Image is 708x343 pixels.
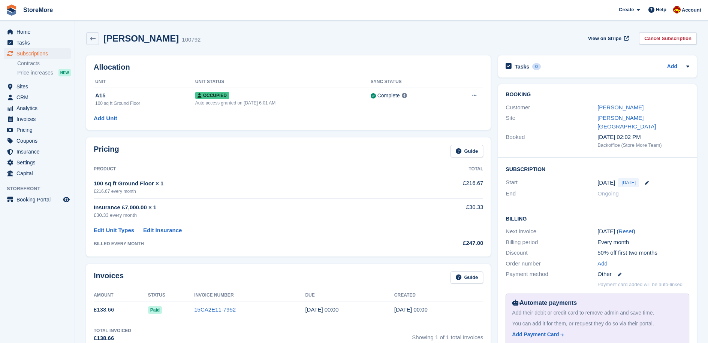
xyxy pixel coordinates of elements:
span: Settings [16,157,61,168]
div: Next invoice [506,227,597,236]
th: Unit Status [195,76,371,88]
th: Due [305,289,394,301]
a: menu [4,103,71,113]
div: £138.66 [94,334,131,343]
a: Cancel Subscription [639,32,697,45]
div: Add their debit or credit card to remove admin and save time. [512,309,683,317]
span: Create [619,6,634,13]
span: Subscriptions [16,48,61,59]
span: Booking Portal [16,194,61,205]
time: 2025-09-04 23:00:21 UTC [394,306,428,313]
span: Home [16,27,61,37]
a: [PERSON_NAME][GEOGRAPHIC_DATA] [597,115,656,130]
a: Preview store [62,195,71,204]
div: Every month [597,238,689,247]
div: Booked [506,133,597,149]
div: NEW [58,69,71,76]
img: icon-info-grey-7440780725fd019a000dd9b08b2336e03edf1995a4989e88bcd33f0948082b44.svg [402,93,407,98]
div: Discount [506,249,597,257]
h2: Allocation [94,63,483,72]
a: Add Payment Card [512,331,680,339]
span: Ongoing [597,190,619,197]
span: CRM [16,92,61,103]
td: £138.66 [94,301,148,318]
span: Invoices [16,114,61,124]
a: menu [4,37,71,48]
a: Reset [619,228,633,234]
a: Guide [451,145,483,157]
th: Unit [94,76,195,88]
span: View on Stripe [588,35,621,42]
img: Store More Team [673,6,681,13]
a: Guide [451,271,483,284]
div: Insurance £7,000.00 × 1 [94,203,410,212]
h2: Tasks [515,63,529,70]
div: 100 sq ft Ground Floor × 1 [94,179,410,188]
a: menu [4,146,71,157]
h2: Pricing [94,145,119,157]
a: menu [4,157,71,168]
a: Add [597,259,608,268]
a: Contracts [17,60,71,67]
a: menu [4,114,71,124]
th: Status [148,289,194,301]
div: Complete [377,92,400,100]
th: Created [394,289,483,301]
span: Coupons [16,136,61,146]
h2: Billing [506,215,689,222]
a: menu [4,27,71,37]
a: Add Unit [94,114,117,123]
a: menu [4,92,71,103]
span: Insurance [16,146,61,157]
span: Help [656,6,666,13]
span: Account [682,6,701,14]
th: Product [94,163,410,175]
div: You can add it for them, or request they do so via their portal. [512,320,683,328]
span: Sites [16,81,61,92]
div: 100792 [182,36,201,44]
div: £216.67 every month [94,188,410,195]
time: 2025-09-05 23:00:00 UTC [305,306,338,313]
div: Start [506,178,597,187]
div: A15 [95,91,195,100]
th: Sync Status [371,76,449,88]
div: Automate payments [512,298,683,307]
th: Invoice Number [194,289,305,301]
div: Backoffice (Store More Team) [597,142,689,149]
h2: Invoices [94,271,124,284]
div: End [506,189,597,198]
a: StoreMore [20,4,56,16]
div: 0 [532,63,541,70]
a: Edit Insurance [143,226,182,235]
span: Analytics [16,103,61,113]
div: BILLED EVERY MONTH [94,240,410,247]
p: Payment card added will be auto-linked [597,281,683,288]
a: Add [667,63,677,71]
span: Pricing [16,125,61,135]
div: [DATE] 02:02 PM [597,133,689,142]
div: Order number [506,259,597,268]
a: [PERSON_NAME] [597,104,644,110]
div: Payment method [506,270,597,279]
div: Add Payment Card [512,331,559,339]
time: 2025-09-04 23:00:00 UTC [597,179,615,187]
div: 100 sq ft Ground Floor [95,100,195,107]
a: Edit Unit Types [94,226,134,235]
span: Occupied [195,92,229,99]
td: £216.67 [410,175,483,198]
span: Capital [16,168,61,179]
span: Tasks [16,37,61,48]
div: 50% off first two months [597,249,689,257]
img: stora-icon-8386f47178a22dfd0bd8f6a31ec36ba5ce8667c1dd55bd0f319d3a0aa187defe.svg [6,4,17,16]
a: menu [4,48,71,59]
span: Storefront [7,185,75,192]
span: [DATE] [618,178,639,187]
a: menu [4,168,71,179]
h2: Subscription [506,165,689,173]
th: Amount [94,289,148,301]
span: Paid [148,306,162,314]
div: Auto access granted on [DATE] 6:01 AM [195,100,371,106]
span: Showing 1 of 1 total invoices [412,327,483,343]
a: menu [4,81,71,92]
a: 15CA2E11-7952 [194,306,236,313]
